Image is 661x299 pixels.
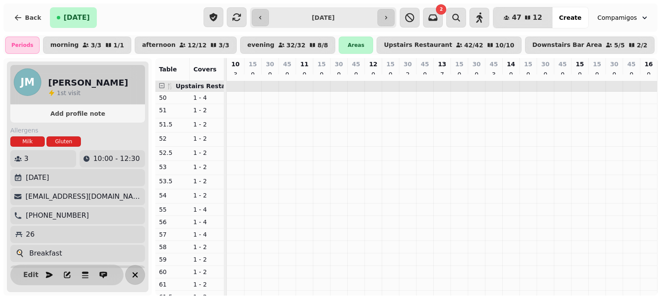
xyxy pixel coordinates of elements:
[387,70,394,79] p: 0
[142,42,176,49] p: afternoon
[464,42,483,48] p: 42 / 42
[439,70,445,79] p: 7
[193,268,221,276] p: 1 - 2
[473,70,480,79] p: 0
[552,7,588,28] button: Create
[232,70,239,79] p: 3
[335,70,342,79] p: 0
[193,177,221,185] p: 1 - 2
[369,60,377,68] p: 12
[193,163,221,171] p: 1 - 2
[219,42,229,48] p: 3 / 3
[493,7,553,28] button: 4712
[559,15,581,21] span: Create
[159,280,186,289] p: 61
[532,42,602,49] p: Downstairs Bar Area
[610,60,618,68] p: 30
[193,230,221,239] p: 1 - 4
[512,14,521,21] span: 47
[490,70,497,79] p: 3
[193,120,221,129] p: 1 - 2
[26,271,36,278] span: Edit
[26,210,89,221] p: [PHONE_NUMBER]
[266,60,274,68] p: 30
[5,37,40,54] div: Periods
[266,70,273,79] p: 0
[193,148,221,157] p: 1 - 2
[159,205,186,214] p: 55
[159,191,186,200] p: 54
[352,60,360,68] p: 45
[438,60,446,68] p: 13
[135,37,237,54] button: afternoon12/123/3
[421,70,428,79] p: 0
[159,134,186,143] p: 52
[159,93,186,102] p: 50
[507,60,515,68] p: 14
[318,60,326,68] p: 15
[370,70,377,79] p: 0
[645,60,653,68] p: 16
[541,60,550,68] p: 30
[301,70,308,79] p: 0
[559,60,567,68] p: 45
[10,126,145,135] label: Allergens
[384,42,452,49] p: Upstairs Restaurant
[318,42,328,48] p: 8 / 8
[7,7,48,28] button: Back
[645,70,652,79] p: 0
[14,108,142,119] button: Add profile note
[50,7,97,28] button: [DATE]
[159,148,186,157] p: 52.5
[627,60,636,68] p: 45
[193,218,221,226] p: 1 - 4
[57,89,61,96] span: 1
[21,77,35,87] span: JM
[377,37,522,54] button: Upstairs Restaurant42/4210/10
[576,70,583,79] p: 0
[421,60,429,68] p: 45
[628,70,635,79] p: 0
[91,42,102,48] p: 3 / 3
[318,70,325,79] p: 0
[93,154,140,164] p: 10:00 - 12:30
[240,37,336,54] button: evening32/328/8
[456,70,463,79] p: 0
[455,60,463,68] p: 15
[159,177,186,185] p: 53.5
[637,42,648,48] p: 2 / 2
[61,89,68,96] span: st
[21,111,135,117] span: Add profile note
[283,60,291,68] p: 45
[576,60,584,68] p: 15
[193,106,221,114] p: 1 - 2
[48,77,128,89] h2: [PERSON_NAME]
[193,255,221,264] p: 1 - 2
[249,70,256,79] p: 0
[25,15,41,21] span: Back
[193,205,221,214] p: 1 - 4
[25,191,142,202] p: [EMAIL_ADDRESS][DOMAIN_NAME]
[15,248,24,259] p: 🍳
[404,60,412,68] p: 30
[159,255,186,264] p: 59
[404,70,411,79] p: 2
[386,60,395,68] p: 15
[188,42,207,48] p: 12 / 12
[159,230,186,239] p: 57
[507,70,514,79] p: 0
[24,154,28,164] p: 3
[592,10,654,25] button: Compamigos
[525,37,655,54] button: Downstairs Bar Area5/52/2
[55,138,72,145] p: Gluten
[159,218,186,226] p: 56
[247,42,275,49] p: evening
[26,173,49,183] p: [DATE]
[26,229,34,240] p: 26
[611,70,618,79] p: 0
[440,7,443,12] span: 2
[335,60,343,68] p: 30
[50,42,79,49] p: morning
[159,120,186,129] p: 51.5
[43,37,131,54] button: morning3/31/1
